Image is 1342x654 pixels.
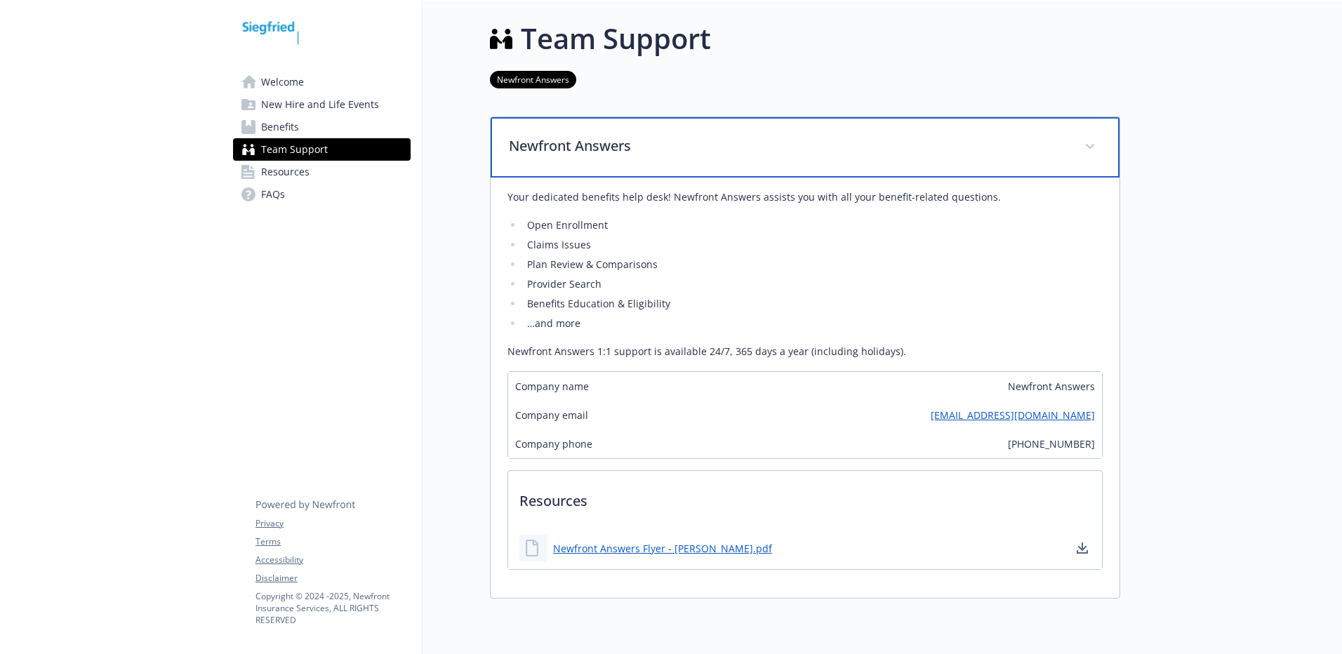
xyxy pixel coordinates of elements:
a: Welcome [233,71,411,93]
a: New Hire and Life Events [233,93,411,116]
a: Accessibility [255,554,410,566]
span: New Hire and Life Events [261,93,379,116]
li: Benefits Education & Eligibility [523,295,1103,312]
p: Newfront Answers 1:1 support is available 24/7, 365 days a year (including holidays). [507,343,1103,360]
a: Newfront Answers Flyer - [PERSON_NAME].pdf [553,541,772,556]
li: Plan Review & Comparisons [523,256,1103,273]
li: …and more [523,315,1103,332]
p: Copyright © 2024 - 2025 , Newfront Insurance Services, ALL RIGHTS RESERVED [255,590,410,626]
div: Newfront Answers [491,178,1120,598]
p: Your dedicated benefits help desk! Newfront Answers assists you with all your benefit-related que... [507,189,1103,206]
span: FAQs [261,183,285,206]
p: Resources [508,471,1102,523]
a: Disclaimer [255,572,410,585]
span: Benefits [261,116,299,138]
a: Resources [233,161,411,183]
span: [PHONE_NUMBER] [1008,436,1095,451]
span: Resources [261,161,310,183]
a: FAQs [233,183,411,206]
a: Privacy [255,517,410,530]
span: Company phone [515,436,592,451]
li: Provider Search [523,276,1103,293]
div: Newfront Answers [491,117,1120,178]
a: Terms [255,535,410,548]
span: Welcome [261,71,304,93]
p: Newfront Answers [509,135,1068,156]
span: Team Support [261,138,328,161]
span: Company email [515,408,588,422]
h1: Team Support [521,18,711,60]
li: Claims Issues [523,236,1103,253]
a: Team Support [233,138,411,161]
li: Open Enrollment [523,217,1103,234]
a: download document [1074,540,1091,556]
span: Newfront Answers [1008,379,1095,394]
a: Benefits [233,116,411,138]
a: Newfront Answers [490,72,576,86]
span: Company name [515,379,589,394]
a: [EMAIL_ADDRESS][DOMAIN_NAME] [931,408,1095,422]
